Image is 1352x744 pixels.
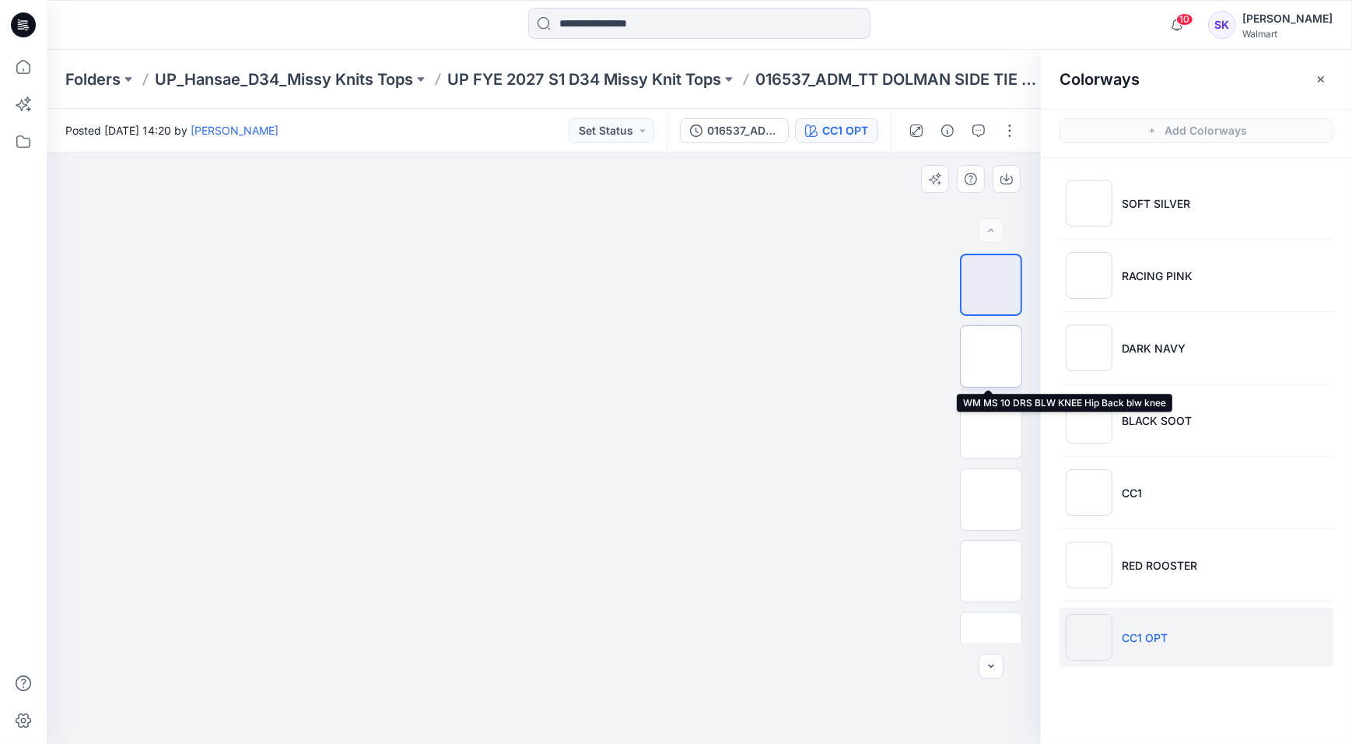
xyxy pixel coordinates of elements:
p: CC1 OPT [1122,630,1168,646]
div: 016537_ADM_TT DOLMAN SIDE TIE MIDI DRESS [707,122,779,139]
h2: Colorways [1060,70,1140,89]
p: RED ROOSTER [1122,557,1197,574]
p: BLACK SOOT [1122,412,1192,429]
p: SOFT SILVER [1122,195,1190,212]
img: CC1 [1066,469,1112,516]
img: BLACK SOOT [1066,397,1112,444]
p: 016537_ADM_TT DOLMAN SIDE TIE MIDI DRESS [755,68,1042,90]
button: CC1 OPT [795,118,878,143]
p: CC1 [1122,485,1142,501]
button: 016537_ADM_TT DOLMAN SIDE TIE MIDI DRESS [680,118,789,143]
img: SOFT SILVER [1066,180,1112,226]
div: [PERSON_NAME] [1242,9,1333,28]
a: UP_Hansae_D34_Missy Knits Tops [155,68,413,90]
div: SK [1208,11,1236,39]
a: UP FYE 2027 S1 D34 Missy Knit Tops [447,68,721,90]
img: CC1 OPT [1066,614,1112,661]
button: Details [935,118,960,143]
span: 10 [1176,13,1193,26]
p: RACING PINK [1122,268,1193,284]
div: CC1 OPT [822,122,868,139]
img: RACING PINK [1066,252,1112,299]
a: Folders [65,68,121,90]
p: DARK NAVY [1122,340,1186,356]
div: Walmart [1242,28,1333,40]
img: DARK NAVY [1066,325,1112,371]
img: RED ROOSTER [1066,542,1112,588]
a: [PERSON_NAME] [191,124,278,137]
span: Posted [DATE] 14:20 by [65,122,278,139]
